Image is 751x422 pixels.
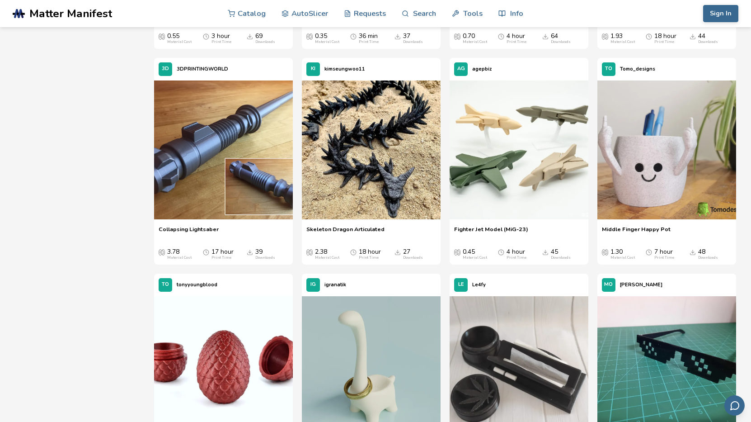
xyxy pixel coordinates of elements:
[507,40,526,44] div: Print Time
[551,248,571,260] div: 45
[177,280,217,289] p: tonyyoungblood
[403,33,423,44] div: 37
[203,248,209,256] span: Average Print Time
[211,33,231,44] div: 3 hour
[306,248,313,256] span: Average Cost
[350,248,357,256] span: Average Print Time
[472,64,492,74] p: agepbiz
[359,248,381,260] div: 18 hour
[255,248,275,260] div: 39
[507,256,526,260] div: Print Time
[159,226,219,239] a: Collapsing Lightsaber
[620,64,655,74] p: Tomo_designs
[454,248,460,256] span: Average Cost
[551,40,571,44] div: Downloads
[394,248,401,256] span: Downloads
[698,248,718,260] div: 48
[324,64,365,74] p: kimseungwoo11
[306,33,313,40] span: Average Cost
[620,280,662,289] p: [PERSON_NAME]
[255,40,275,44] div: Downloads
[177,64,228,74] p: 3DPRINTINGWORLD
[698,256,718,260] div: Downloads
[211,40,231,44] div: Print Time
[690,33,696,40] span: Downloads
[610,256,635,260] div: Material Cost
[610,33,635,44] div: 1.93
[457,66,465,72] span: AG
[498,248,504,256] span: Average Print Time
[551,256,571,260] div: Downloads
[458,282,464,288] span: LE
[602,226,671,239] a: Middle Finger Happy Pot
[724,395,745,416] button: Send feedback via email
[703,5,738,22] button: Sign In
[507,248,526,260] div: 4 hour
[162,282,169,288] span: TO
[315,248,339,260] div: 2.38
[211,248,234,260] div: 17 hour
[463,40,487,44] div: Material Cost
[698,33,718,44] div: 44
[602,248,608,256] span: Average Cost
[350,33,357,40] span: Average Print Time
[610,248,635,260] div: 1.30
[359,256,379,260] div: Print Time
[498,33,504,40] span: Average Print Time
[654,40,674,44] div: Print Time
[472,280,486,289] p: Le4fy
[507,33,526,44] div: 4 hour
[542,248,549,256] span: Downloads
[315,33,339,44] div: 0.35
[167,40,192,44] div: Material Cost
[255,256,275,260] div: Downloads
[167,256,192,260] div: Material Cost
[162,66,169,72] span: 3D
[167,248,192,260] div: 3.78
[324,280,346,289] p: igranatik
[311,66,315,72] span: KI
[167,33,192,44] div: 0.55
[654,33,676,44] div: 18 hour
[463,33,487,44] div: 0.70
[610,40,635,44] div: Material Cost
[602,33,608,40] span: Average Cost
[403,248,423,260] div: 27
[690,248,696,256] span: Downloads
[359,33,379,44] div: 36 min
[604,282,613,288] span: MO
[29,7,112,20] span: Matter Manifest
[211,256,231,260] div: Print Time
[654,256,674,260] div: Print Time
[454,33,460,40] span: Average Cost
[203,33,209,40] span: Average Print Time
[403,256,423,260] div: Downloads
[394,33,401,40] span: Downloads
[315,256,339,260] div: Material Cost
[159,33,165,40] span: Average Cost
[542,33,549,40] span: Downloads
[247,248,253,256] span: Downloads
[255,33,275,44] div: 69
[698,40,718,44] div: Downloads
[454,226,528,239] a: Fighter Jet Model (MiG-23)
[315,40,339,44] div: Material Cost
[247,33,253,40] span: Downloads
[605,66,612,72] span: TO
[306,226,385,239] a: Skeleton Dragon Articulated
[463,256,487,260] div: Material Cost
[159,248,165,256] span: Average Cost
[403,40,423,44] div: Downloads
[551,33,571,44] div: 64
[310,282,316,288] span: IG
[654,248,674,260] div: 7 hour
[463,248,487,260] div: 0.45
[646,248,652,256] span: Average Print Time
[359,40,379,44] div: Print Time
[646,33,652,40] span: Average Print Time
